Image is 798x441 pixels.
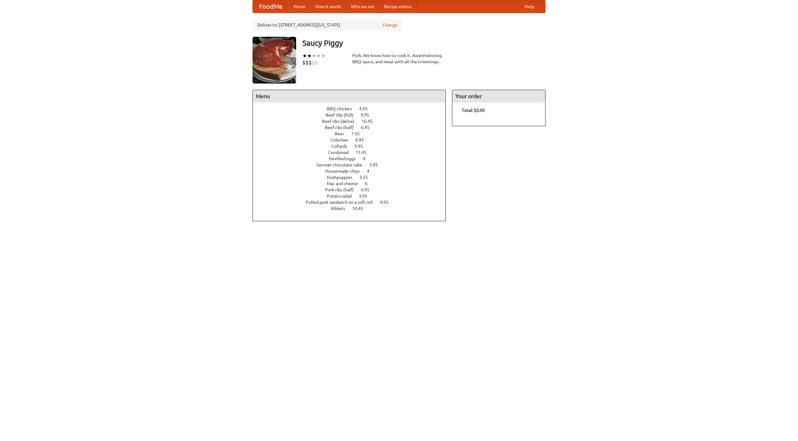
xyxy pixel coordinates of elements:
span: Beef ribs (delux) [322,119,361,124]
span: Riblets [331,206,351,211]
span: 4.95 [359,106,374,111]
b: Total: $0.00 [462,108,485,113]
a: FoodMe [253,0,289,13]
a: Recipe videos [379,0,416,13]
span: Devilled eggs [329,156,362,161]
span: Beef ribs (full) [325,113,360,117]
a: Riblets 10.45 [331,206,375,211]
li: ★ [307,52,312,59]
span: 11.45 [356,150,373,155]
a: Coleslaw 8.95 [330,137,375,142]
a: Devilled eggs 4 [329,156,377,161]
a: Beer 7.55 [335,131,371,136]
a: Pork ribs (half) 6.95 [325,187,381,192]
span: Collards [331,144,353,149]
span: 9.95 [361,113,375,117]
span: Coleslaw [330,137,354,142]
span: 5.95 [369,162,384,167]
li: ★ [312,52,316,59]
a: Collards 9.95 [331,144,374,149]
span: Housemade chips [325,169,366,174]
li: ★ [321,52,326,59]
a: Hushpuppies 3.25 [327,175,379,180]
span: 7.55 [351,131,366,136]
li: ★ [316,52,321,59]
span: Pork ribs (half) [325,187,360,192]
img: angular.jpg [252,37,296,84]
h4: Your order [452,90,545,103]
span: 3.25 [359,175,374,180]
a: Mac and cheese 6 [327,181,379,186]
span: 3.95 [359,194,373,199]
a: Beef ribs (half) 6.45 [325,125,381,130]
a: How it works [310,0,346,13]
span: Beef ribs (half) [325,125,360,130]
div: Pork. We know how to cook it. Award-winning BBQ sauce, and meat with all the trimmings. [352,52,446,65]
span: 4 [367,169,376,174]
span: 6.95 [361,187,376,192]
span: German chocolate cake [316,162,368,167]
a: Help [520,0,539,13]
a: BBQ chicken 4.95 [327,106,379,111]
div: Deliver to: [STREET_ADDRESS][US_STATE] [252,19,402,31]
a: Cornbread 11.45 [328,150,378,155]
h4: Menu [253,90,445,103]
a: Beef ribs (delux) 10.45 [322,119,384,124]
span: Potato salad [327,194,358,199]
span: 4.95 [380,200,395,205]
a: Who we are [346,0,379,13]
a: Housemade chips 4 [325,169,381,174]
a: Beef ribs (full) 9.95 [325,113,381,117]
a: Change [382,22,397,28]
li: $ [312,59,315,66]
span: Hushpuppies [327,175,358,180]
span: 10.45 [352,206,369,211]
li: $ [305,59,309,66]
li: ★ [302,52,307,59]
span: 4 [363,156,372,161]
span: 9.95 [354,144,369,149]
span: 8.95 [355,137,370,142]
span: 6 [365,181,374,186]
a: Pulled pork sandwich on a soft roll 4.95 [306,200,400,205]
li: $ [302,59,305,66]
a: Potato salad 3.95 [327,194,379,199]
a: Home [289,0,310,13]
span: 10.45 [362,119,379,124]
span: Beer [335,131,350,136]
span: 6.45 [361,125,376,130]
a: German chocolate cake 5.95 [316,162,389,167]
span: Cornbread [328,150,355,155]
li: $ [309,59,312,66]
li: $ [315,59,318,66]
span: BBQ chicken [327,106,358,111]
span: Pulled pork sandwich on a soft roll [306,200,379,205]
h3: Saucy Piggy [302,37,546,49]
span: Mac and cheese [327,181,364,186]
